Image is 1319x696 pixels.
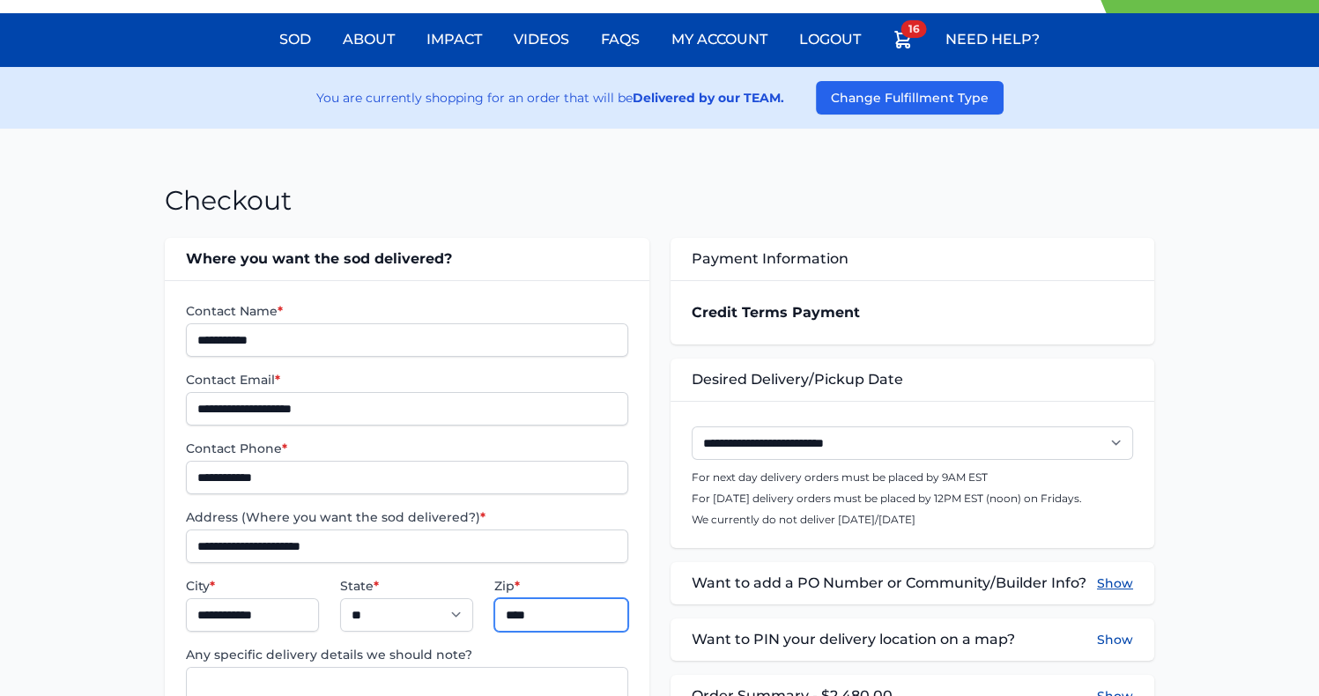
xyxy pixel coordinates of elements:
div: Where you want the sod delivered? [165,238,648,280]
a: Videos [503,19,580,61]
span: 16 [901,20,927,38]
label: Zip [494,577,627,595]
strong: Delivered by our TEAM. [633,90,784,106]
a: Need Help? [935,19,1050,61]
a: Impact [416,19,493,61]
label: City [186,577,319,595]
p: We currently do not deliver [DATE]/[DATE] [692,513,1133,527]
label: Contact Email [186,371,627,389]
label: Any specific delivery details we should note? [186,646,627,663]
div: Desired Delivery/Pickup Date [671,359,1154,401]
a: My Account [661,19,778,61]
a: 16 [882,19,924,67]
strong: Credit Terms Payment [692,304,860,321]
h1: Checkout [165,185,292,217]
button: Show [1097,573,1133,594]
label: Contact Name [186,302,627,320]
label: Address (Where you want the sod delivered?) [186,508,627,526]
label: Contact Phone [186,440,627,457]
a: Logout [789,19,871,61]
span: Want to add a PO Number or Community/Builder Info? [692,573,1086,594]
label: State [340,577,473,595]
span: Want to PIN your delivery location on a map? [692,629,1015,650]
a: About [332,19,405,61]
div: Payment Information [671,238,1154,280]
p: For next day delivery orders must be placed by 9AM EST [692,470,1133,485]
button: Change Fulfillment Type [816,81,1004,115]
p: For [DATE] delivery orders must be placed by 12PM EST (noon) on Fridays. [692,492,1133,506]
button: Show [1097,629,1133,650]
a: Sod [269,19,322,61]
a: FAQs [590,19,650,61]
